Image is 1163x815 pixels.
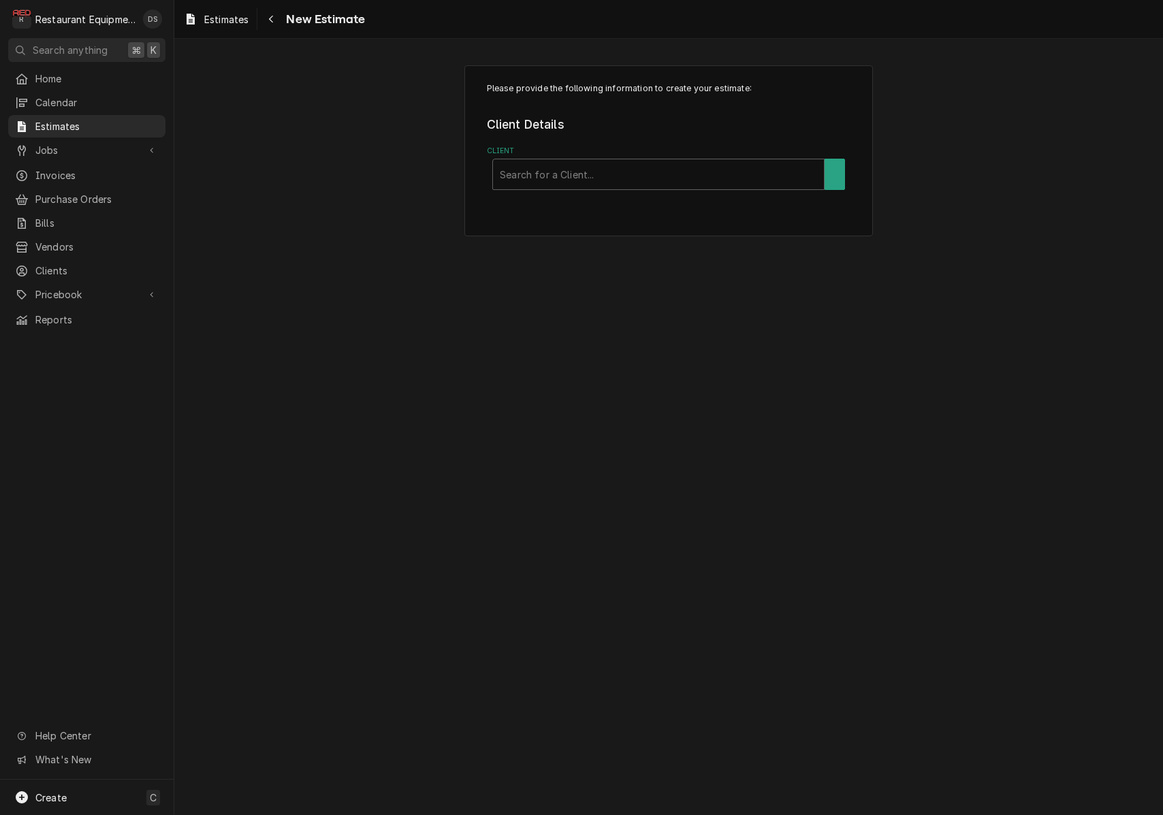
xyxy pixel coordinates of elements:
a: Vendors [8,236,165,258]
a: Estimates [178,8,254,31]
span: Estimates [204,12,249,27]
span: Calendar [35,95,159,110]
a: Go to Help Center [8,724,165,747]
a: Clients [8,259,165,282]
span: Pricebook [35,287,138,302]
span: Clients [35,263,159,278]
div: Derek Stewart's Avatar [143,10,162,29]
span: What's New [35,752,157,767]
span: Estimates [35,119,159,133]
a: Reports [8,308,165,331]
div: R [12,10,31,29]
a: Go to Jobs [8,139,165,161]
span: ⌘ [131,43,141,57]
span: Reports [35,313,159,327]
div: DS [143,10,162,29]
div: Client [487,146,851,190]
a: Purchase Orders [8,188,165,210]
a: Calendar [8,91,165,114]
a: Estimates [8,115,165,138]
div: Estimate Create/Update [464,65,873,236]
button: Search anything⌘K [8,38,165,62]
label: Client [487,146,851,157]
span: Invoices [35,168,159,182]
span: C [150,790,157,805]
span: Vendors [35,240,159,254]
span: Create [35,792,67,803]
a: Go to What's New [8,748,165,771]
span: Home [35,71,159,86]
button: Navigate back [260,8,282,30]
div: Estimate Create/Update Form [487,82,851,190]
span: New Estimate [282,10,365,29]
span: Purchase Orders [35,192,159,206]
div: Restaurant Equipment Diagnostics [35,12,136,27]
a: Go to Pricebook [8,283,165,306]
button: Create New Client [825,159,845,190]
a: Bills [8,212,165,234]
span: Search anything [33,43,108,57]
span: Jobs [35,143,138,157]
span: Help Center [35,729,157,743]
div: Restaurant Equipment Diagnostics's Avatar [12,10,31,29]
span: K [150,43,157,57]
legend: Client Details [487,116,851,133]
a: Invoices [8,164,165,187]
span: Bills [35,216,159,230]
a: Home [8,67,165,90]
p: Please provide the following information to create your estimate: [487,82,851,95]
